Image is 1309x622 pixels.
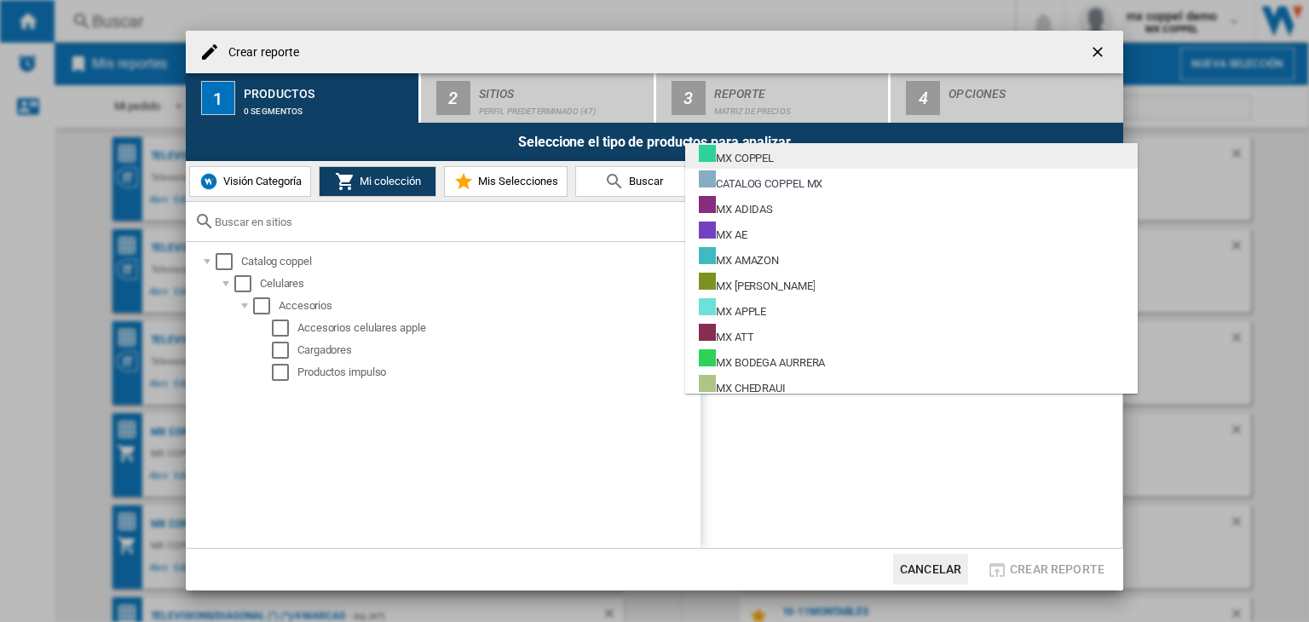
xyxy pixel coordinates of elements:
div: MX COPPEL [699,145,774,166]
div: MX [PERSON_NAME] [699,273,815,294]
div: CATALOG COPPEL MX [699,170,822,192]
div: MX APPLE [699,298,766,320]
div: MX BODEGA AURRERA [699,349,825,371]
div: MX ATT [699,324,753,345]
div: MX AMAZON [699,247,779,268]
div: MX AE [699,222,747,243]
div: MX ADIDAS [699,196,773,217]
div: MX CHEDRAUI [699,375,786,396]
